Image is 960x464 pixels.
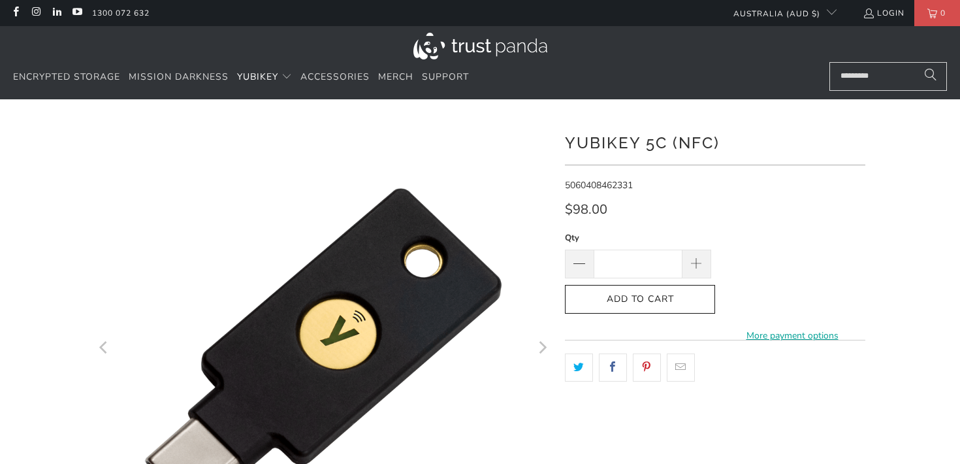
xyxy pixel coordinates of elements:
[51,8,62,18] a: Trust Panda Australia on LinkedIn
[237,71,278,83] span: YubiKey
[565,179,633,191] span: 5060408462331
[565,231,711,245] label: Qty
[863,6,904,20] a: Login
[633,354,661,381] a: Share this on Pinterest
[92,6,150,20] a: 1300 072 632
[237,62,292,93] summary: YubiKey
[378,71,413,83] span: Merch
[413,33,547,59] img: Trust Panda Australia
[30,8,41,18] a: Trust Panda Australia on Instagram
[565,129,865,155] h1: YubiKey 5C (NFC)
[13,62,120,93] a: Encrypted Storage
[300,71,370,83] span: Accessories
[129,71,229,83] span: Mission Darkness
[422,71,469,83] span: Support
[422,62,469,93] a: Support
[565,354,593,381] a: Share this on Twitter
[719,329,865,343] a: More payment options
[71,8,82,18] a: Trust Panda Australia on YouTube
[565,201,607,218] span: $98.00
[13,71,120,83] span: Encrypted Storage
[914,62,947,91] button: Search
[565,285,715,314] button: Add to Cart
[579,294,701,305] span: Add to Cart
[300,62,370,93] a: Accessories
[10,8,21,18] a: Trust Panda Australia on Facebook
[13,62,469,93] nav: Translation missing: en.navigation.header.main_nav
[129,62,229,93] a: Mission Darkness
[829,62,947,91] input: Search...
[599,354,627,381] a: Share this on Facebook
[667,354,695,381] a: Email this to a friend
[378,62,413,93] a: Merch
